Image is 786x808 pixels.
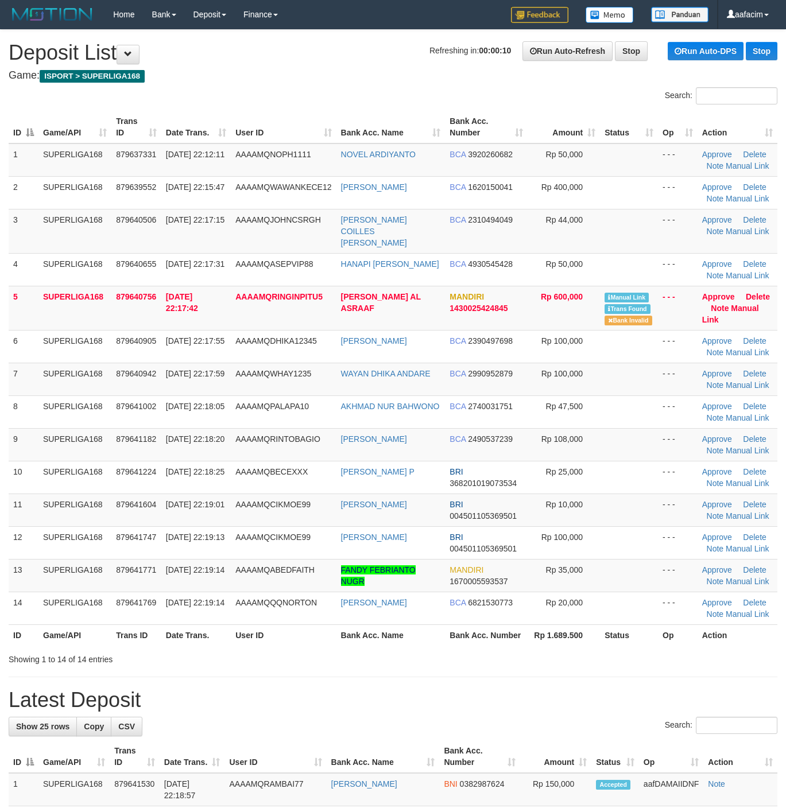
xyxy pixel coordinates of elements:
[9,740,38,773] th: ID: activate to sort column descending
[479,46,511,55] strong: 00:00:10
[651,7,708,22] img: panduan.png
[235,434,320,444] span: AAAAMQRINTOBAGIO
[116,500,156,509] span: 879641604
[231,111,336,143] th: User ID: activate to sort column ascending
[76,717,111,736] a: Copy
[726,161,769,170] a: Manual Link
[658,330,698,363] td: - - -
[235,500,311,509] span: AAAAMQCIKMOE99
[38,773,110,806] td: SUPERLIGA168
[166,336,224,345] span: [DATE] 22:17:55
[445,111,528,143] th: Bank Acc. Number: activate to sort column ascending
[38,330,111,363] td: SUPERLIGA168
[707,348,724,357] a: Note
[341,434,407,444] a: [PERSON_NAME]
[658,395,698,428] td: - - -
[605,316,652,325] span: Bank is not match
[38,111,111,143] th: Game/API: activate to sort column ascending
[9,494,38,526] td: 11
[658,111,698,143] th: Op: activate to sort column ascending
[600,624,658,646] th: Status
[9,395,38,428] td: 8
[116,182,156,192] span: 879639552
[702,598,732,607] a: Approve
[743,598,766,607] a: Delete
[161,111,231,143] th: Date Trans.: activate to sort column ascending
[546,259,583,269] span: Rp 50,000
[468,402,513,411] span: Copy 2740031751 to clipboard
[116,434,156,444] span: 879641182
[445,624,528,646] th: Bank Acc. Number
[235,402,309,411] span: AAAAMQPALAPA10
[116,598,156,607] span: 879641769
[707,479,724,488] a: Note
[166,292,198,313] span: [DATE] 22:17:42
[726,271,769,280] a: Manual Link
[702,150,732,159] a: Approve
[541,336,583,345] span: Rp 100,000
[707,609,724,619] a: Note
[235,259,313,269] span: AAAAMQASEPVIP88
[698,624,777,646] th: Action
[546,215,583,224] span: Rp 44,000
[546,565,583,574] span: Rp 35,000
[450,598,466,607] span: BCA
[541,292,583,301] span: Rp 600,000
[726,446,769,455] a: Manual Link
[522,41,613,61] a: Run Auto-Refresh
[235,292,323,301] span: AAAAMQRINGINPITU5
[702,182,732,192] a: Approve
[341,598,407,607] a: [PERSON_NAME]
[702,434,732,444] a: Approve
[110,740,160,773] th: Trans ID: activate to sort column ascending
[235,467,308,476] span: AAAAMQBECEXXX
[341,533,407,542] a: [PERSON_NAME]
[726,609,769,619] a: Manual Link
[341,292,421,313] a: [PERSON_NAME] AL ASRAAF
[707,380,724,390] a: Note
[166,533,224,542] span: [DATE] 22:19:13
[658,592,698,624] td: - - -
[38,286,111,330] td: SUPERLIGA168
[658,559,698,592] td: - - -
[341,369,431,378] a: WAYAN DHIKA ANDARE
[116,369,156,378] span: 879640942
[658,461,698,494] td: - - -
[9,176,38,209] td: 2
[743,565,766,574] a: Delete
[468,215,513,224] span: Copy 2310494049 to clipboard
[707,271,724,280] a: Note
[743,434,766,444] a: Delete
[450,304,508,313] span: Copy 1430025424845 to clipboard
[696,87,777,104] input: Search:
[726,479,769,488] a: Manual Link
[707,413,724,422] a: Note
[429,46,511,55] span: Refreshing in:
[468,336,513,345] span: Copy 2390497698 to clipboard
[450,182,466,192] span: BCA
[235,533,311,542] span: AAAAMQCIKMOE99
[743,533,766,542] a: Delete
[38,559,111,592] td: SUPERLIGA168
[746,42,777,60] a: Stop
[40,70,145,83] span: ISPORT > SUPERLIGA168
[743,402,766,411] a: Delete
[9,143,38,177] td: 1
[166,434,224,444] span: [DATE] 22:18:20
[702,369,732,378] a: Approve
[528,624,600,646] th: Rp 1.689.500
[235,565,315,574] span: AAAAMQABEDFAITH
[450,467,463,476] span: BRI
[702,565,732,574] a: Approve
[38,209,111,253] td: SUPERLIGA168
[9,717,77,736] a: Show 25 rows
[166,565,224,574] span: [DATE] 22:19:14
[341,336,407,345] a: [PERSON_NAME]
[110,773,160,806] td: 879641530
[9,41,777,64] h1: Deposit List
[450,215,466,224] span: BCA
[38,592,111,624] td: SUPERLIGA168
[511,7,568,23] img: Feedback.jpg
[331,779,397,788] a: [PERSON_NAME]
[9,428,38,461] td: 9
